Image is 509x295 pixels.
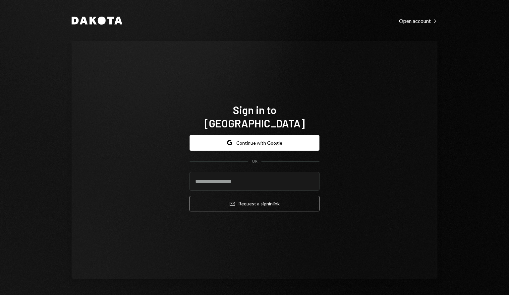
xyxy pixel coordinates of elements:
[399,18,437,24] div: Open account
[190,103,319,130] h1: Sign in to [GEOGRAPHIC_DATA]
[399,17,437,24] a: Open account
[252,159,257,164] div: OR
[190,196,319,211] button: Request a signinlink
[190,135,319,151] button: Continue with Google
